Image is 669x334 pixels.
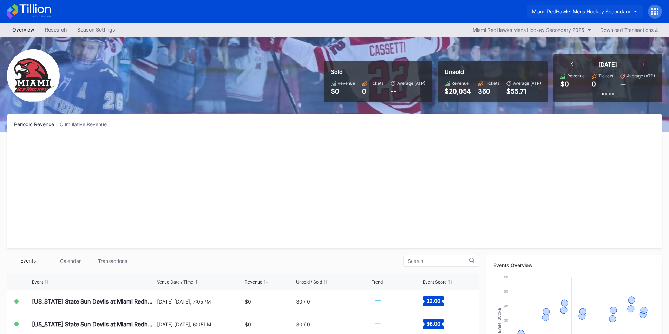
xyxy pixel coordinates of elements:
[527,5,643,18] button: Miami RedHawks Mens Hockey Secondary
[598,73,613,79] div: Tickets
[245,279,262,285] div: Revenue
[451,81,469,86] div: Revenue
[7,49,60,102] img: Miami_RedHawks_Mens_Hockey_Secondary.png
[391,88,425,95] div: --
[32,298,155,305] div: [US_STATE] State Sun Devils at Miami Redhawks Mens Hockey
[598,61,617,68] div: [DATE]
[7,255,49,266] div: Events
[157,299,243,305] div: [DATE] [DATE], 7:05PM
[506,88,541,95] div: $55.71
[14,136,655,241] svg: Chart title
[91,255,133,266] div: Transactions
[331,88,355,95] div: $0
[597,25,662,35] button: Download Transactions
[560,80,569,88] div: $0
[473,27,584,33] div: Miami RedHawks Mens Hockey Secondary 2025
[445,68,541,75] div: Unsold
[423,279,447,285] div: Event Score
[478,88,499,95] div: 360
[32,321,155,328] div: [US_STATE] State Sun Devils at Miami Redhawks Mens Hockey
[372,279,383,285] div: Trend
[493,262,655,268] div: Events Overview
[426,321,440,327] text: 36.00
[60,121,112,127] div: Cumulative Revenue
[40,25,72,35] a: Research
[513,81,541,86] div: Average (ATP)
[372,315,393,333] svg: Chart title
[504,275,508,279] text: 60
[504,289,508,293] text: 50
[532,8,630,14] div: Miami RedHawks Mens Hockey Secondary
[600,27,658,33] div: Download Transactions
[372,293,393,310] svg: Chart title
[504,304,508,308] text: 40
[296,279,322,285] div: Unsold / Sold
[592,80,596,88] div: 0
[426,298,440,304] text: 32.00
[245,321,251,327] div: $0
[469,25,595,35] button: Miami RedHawks Mens Hockey Secondary 2025
[49,255,91,266] div: Calendar
[7,25,40,35] a: Overview
[32,279,43,285] div: Event
[296,299,310,305] div: 30 / 0
[369,81,383,86] div: Tickets
[157,279,193,285] div: Venue Date / Time
[337,81,355,86] div: Revenue
[408,258,469,264] input: Search
[445,88,471,95] div: $20,054
[397,81,425,86] div: Average (ATP)
[504,318,508,322] text: 30
[362,88,383,95] div: 0
[620,80,626,88] div: --
[245,299,251,305] div: $0
[627,73,655,79] div: Average (ATP)
[567,73,585,79] div: Revenue
[296,321,310,327] div: 30 / 0
[72,25,120,35] a: Season Settings
[157,321,243,327] div: [DATE] [DATE], 6:05PM
[331,68,425,75] div: Sold
[14,121,60,127] div: Periodic Revenue
[498,308,501,333] text: Event Score
[485,81,499,86] div: Tickets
